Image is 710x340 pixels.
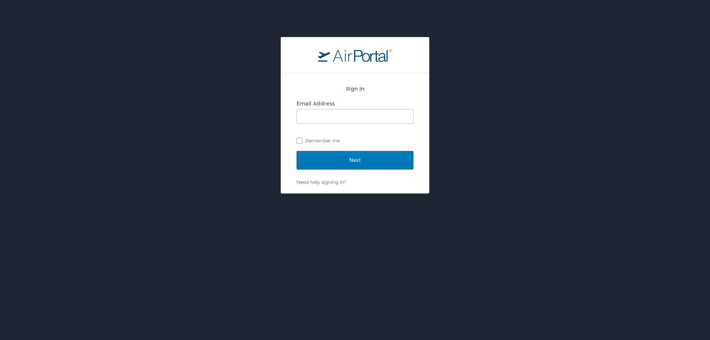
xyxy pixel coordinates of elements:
label: Email Address [297,100,335,107]
img: logo [318,48,392,62]
label: Remember me [297,135,413,146]
h2: Sign In [297,84,413,93]
a: Need help signing in? [297,179,346,185]
input: Next [297,151,413,169]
